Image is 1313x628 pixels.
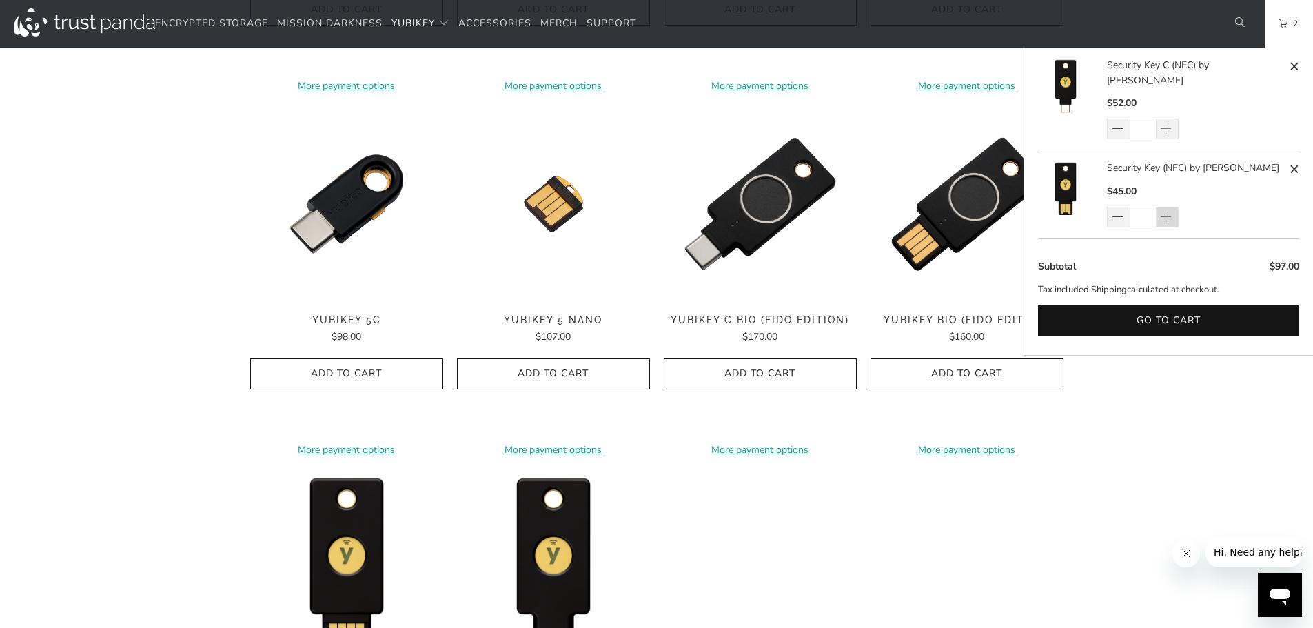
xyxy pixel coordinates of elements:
[1038,58,1093,113] img: Security Key C (NFC) by Yubico
[885,368,1049,380] span: Add to Cart
[540,8,578,40] a: Merch
[1287,16,1299,31] span: 2
[250,108,443,301] img: YubiKey 5C - Trust Panda
[155,8,268,40] a: Encrypted Storage
[871,358,1063,389] button: Add to Cart
[871,443,1063,458] a: More payment options
[250,314,443,345] a: YubiKey 5C $98.00
[871,314,1063,345] a: YubiKey Bio (FIDO Edition) $160.00
[457,443,650,458] a: More payment options
[1038,260,1076,273] span: Subtotal
[1091,283,1127,297] a: Shipping
[458,17,531,30] span: Accessories
[391,17,435,30] span: YubiKey
[540,17,578,30] span: Merch
[1107,185,1137,198] span: $45.00
[871,108,1063,301] a: YubiKey Bio (FIDO Edition) - Trust Panda YubiKey Bio (FIDO Edition) - Trust Panda
[457,108,650,301] a: YubiKey 5 Nano - Trust Panda YubiKey 5 Nano - Trust Panda
[8,10,99,21] span: Hi. Need any help?
[536,330,571,343] span: $107.00
[871,314,1063,326] span: YubiKey Bio (FIDO Edition)
[1038,58,1107,140] a: Security Key C (NFC) by Yubico
[250,79,443,94] a: More payment options
[1258,573,1302,617] iframe: Button to launch messaging window
[457,358,650,389] button: Add to Cart
[587,8,636,40] a: Support
[664,314,857,345] a: YubiKey C Bio (FIDO Edition) $170.00
[332,330,361,343] span: $98.00
[457,108,650,301] img: YubiKey 5 Nano - Trust Panda
[277,8,383,40] a: Mission Darkness
[457,79,650,94] a: More payment options
[664,108,857,301] a: YubiKey C Bio (FIDO Edition) - Trust Panda YubiKey C Bio (FIDO Edition) - Trust Panda
[155,17,268,30] span: Encrypted Storage
[871,79,1063,94] a: More payment options
[678,368,842,380] span: Add to Cart
[1107,58,1285,89] a: Security Key C (NFC) by [PERSON_NAME]
[1107,161,1285,176] a: Security Key (NFC) by [PERSON_NAME]
[1038,161,1107,227] a: Security Key (NFC) by Yubico
[742,330,777,343] span: $170.00
[250,314,443,326] span: YubiKey 5C
[457,314,650,326] span: YubiKey 5 Nano
[664,314,857,326] span: YubiKey C Bio (FIDO Edition)
[155,8,636,40] nav: Translation missing: en.navigation.header.main_nav
[664,443,857,458] a: More payment options
[457,314,650,345] a: YubiKey 5 Nano $107.00
[664,79,857,94] a: More payment options
[664,358,857,389] button: Add to Cart
[871,108,1063,301] img: YubiKey Bio (FIDO Edition) - Trust Panda
[587,17,636,30] span: Support
[277,17,383,30] span: Mission Darkness
[250,443,443,458] a: More payment options
[1038,305,1299,336] button: Go to cart
[1270,260,1299,273] span: $97.00
[265,368,429,380] span: Add to Cart
[471,368,635,380] span: Add to Cart
[458,8,531,40] a: Accessories
[1172,540,1200,567] iframe: Close message
[391,8,449,40] summary: YubiKey
[1038,283,1299,297] p: Tax included. calculated at checkout.
[250,108,443,301] a: YubiKey 5C - Trust Panda YubiKey 5C - Trust Panda
[1107,97,1137,110] span: $52.00
[1038,161,1093,216] img: Security Key (NFC) by Yubico
[949,330,984,343] span: $160.00
[1205,537,1302,567] iframe: Message from company
[14,8,155,37] img: Trust Panda Australia
[664,108,857,301] img: YubiKey C Bio (FIDO Edition) - Trust Panda
[250,358,443,389] button: Add to Cart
